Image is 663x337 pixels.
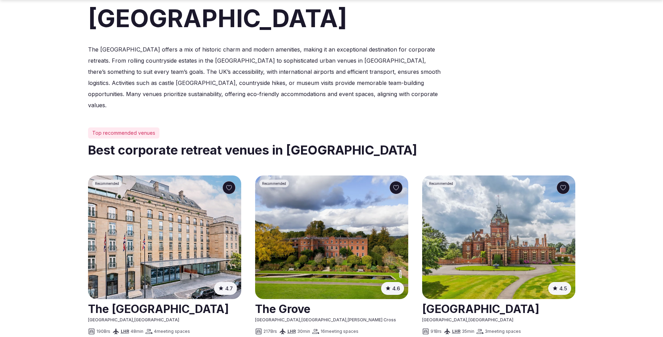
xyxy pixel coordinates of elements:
[422,300,575,317] h2: [GEOGRAPHIC_DATA]
[559,285,567,292] span: 4.5
[485,329,521,335] span: 3 meeting spaces
[297,329,310,335] span: 30 min
[262,181,286,186] span: Recommended
[348,317,396,322] span: [PERSON_NAME] Cross
[429,181,453,186] span: Recommended
[255,300,408,317] a: View venue
[422,317,467,322] span: [GEOGRAPHIC_DATA]
[131,329,143,335] span: 48 min
[467,317,468,322] span: ,
[431,329,442,335] span: 91 Brs
[88,317,133,322] span: [GEOGRAPHIC_DATA]
[548,282,571,295] button: 4.5
[92,180,122,187] div: Recommended
[422,300,575,317] a: View venue
[381,282,404,295] button: 4.6
[422,175,575,299] img: The Elvetham - Country House Hotel
[462,329,474,335] span: 35 min
[154,329,190,335] span: 4 meeting spaces
[214,282,237,295] button: 4.7
[88,44,444,111] p: The [GEOGRAPHIC_DATA] offers a mix of historic charm and modern amenities, making it an exception...
[88,175,241,299] a: See The Berkeley London
[422,175,575,299] a: See The Elvetham - Country House Hotel
[255,300,408,317] h2: The Grove
[300,317,301,322] span: ,
[301,317,346,322] span: [GEOGRAPHIC_DATA]
[88,175,241,299] img: The Berkeley London
[321,329,358,335] span: 16 meeting spaces
[96,329,110,335] span: 190 Brs
[255,175,408,299] a: See The Grove
[287,329,296,334] a: LHR
[88,300,241,317] a: View venue
[426,180,456,187] div: Recommended
[468,317,513,322] span: [GEOGRAPHIC_DATA]
[346,317,348,322] span: ,
[88,300,241,317] h2: The [GEOGRAPHIC_DATA]
[225,285,233,292] span: 4.7
[95,181,119,186] span: Recommended
[263,329,277,335] span: 217 Brs
[133,317,134,322] span: ,
[88,127,159,139] div: Top recommended venues
[452,329,460,334] a: LHR
[255,317,300,322] span: [GEOGRAPHIC_DATA]
[392,285,400,292] span: 4.6
[134,317,179,322] span: [GEOGRAPHIC_DATA]
[259,180,289,187] div: Recommended
[121,329,129,334] a: LHR
[88,141,575,159] h2: Best corporate retreat venues in [GEOGRAPHIC_DATA]
[255,175,408,299] img: The Grove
